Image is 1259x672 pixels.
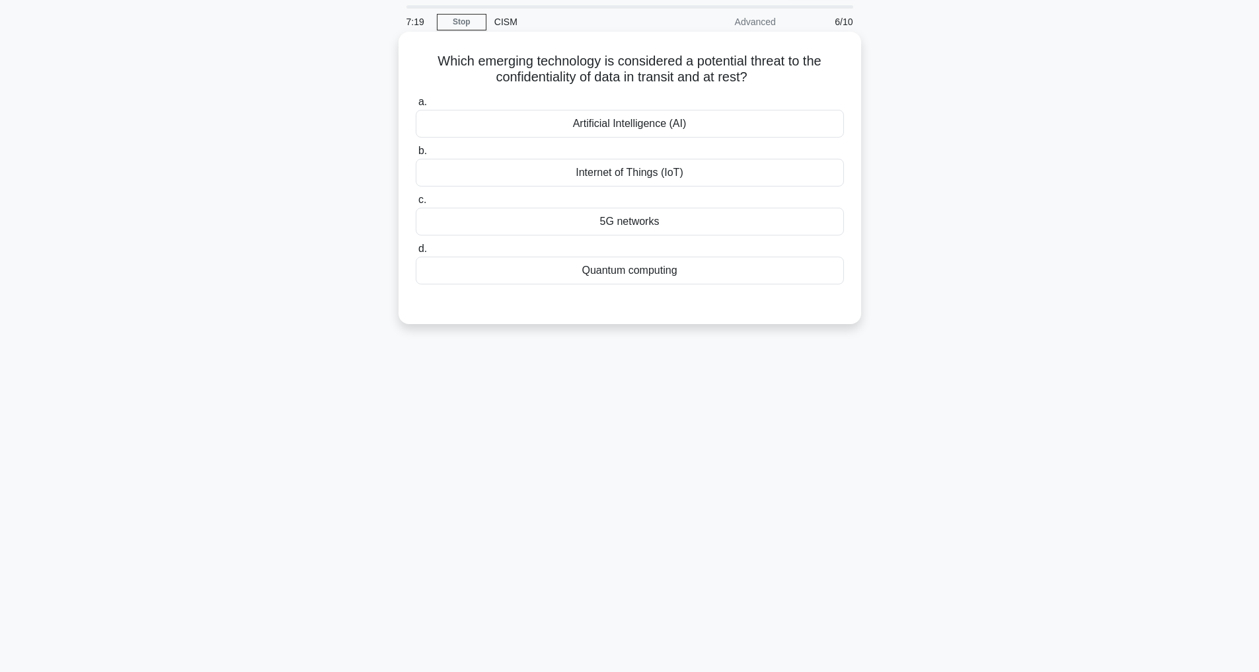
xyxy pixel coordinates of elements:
[784,9,861,35] div: 6/10
[437,14,486,30] a: Stop
[399,9,437,35] div: 7:19
[668,9,784,35] div: Advanced
[486,9,668,35] div: CISM
[416,110,844,138] div: Artificial Intelligence (AI)
[416,257,844,284] div: Quantum computing
[416,159,844,187] div: Internet of Things (IoT)
[418,243,427,254] span: d.
[414,53,845,86] h5: Which emerging technology is considered a potential threat to the confidentiality of data in tran...
[416,208,844,235] div: 5G networks
[418,96,427,107] span: a.
[418,194,426,205] span: c.
[418,145,427,156] span: b.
